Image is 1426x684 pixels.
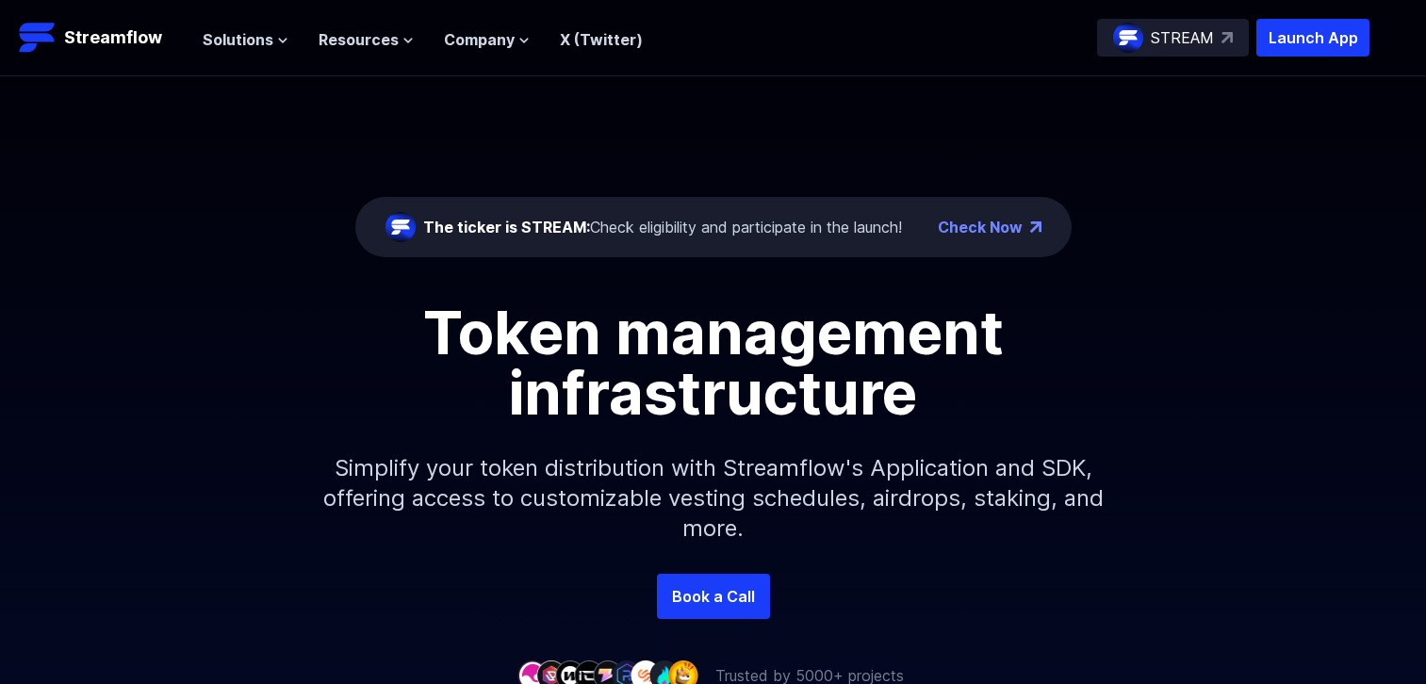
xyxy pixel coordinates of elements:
a: Book a Call [657,574,770,619]
span: The ticker is STREAM: [423,218,590,236]
p: Simplify your token distribution with Streamflow's Application and SDK, offering access to custom... [308,423,1119,574]
span: Resources [319,28,399,51]
button: Solutions [203,28,288,51]
img: Streamflow Logo [19,19,57,57]
button: Company [444,28,530,51]
a: Streamflow [19,19,184,57]
div: Check eligibility and participate in the launch! [423,216,902,238]
button: Launch App [1256,19,1369,57]
span: Company [444,28,515,51]
a: X (Twitter) [560,30,643,49]
button: Resources [319,28,414,51]
img: top-right-arrow.png [1030,221,1041,233]
a: Check Now [938,216,1023,238]
h1: Token management infrastructure [289,302,1138,423]
img: streamflow-logo-circle.png [1113,23,1143,53]
p: STREAM [1151,26,1214,49]
a: STREAM [1097,19,1249,57]
span: Solutions [203,28,273,51]
img: top-right-arrow.svg [1221,32,1233,43]
p: Streamflow [64,24,162,51]
img: streamflow-logo-circle.png [385,212,416,242]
